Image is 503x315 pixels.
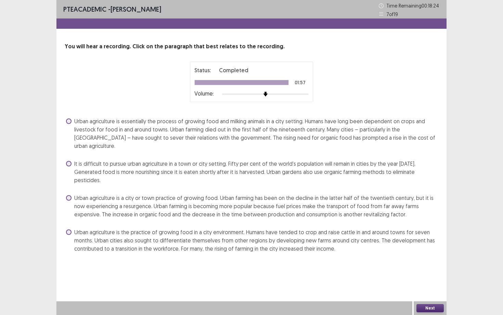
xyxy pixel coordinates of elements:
p: Volume: [194,89,214,98]
p: Status: [194,66,211,74]
p: Time Remaining 00 : 18 : 24 [386,2,440,9]
span: Urban agriculture is the practice of growing food in a city environment. Humans have tended to cr... [74,228,438,253]
span: Urban agriculture is a city or town practice of growing food. Urban farming has been on the decli... [74,194,438,218]
span: PTE academic [63,5,106,13]
button: Next [416,304,444,312]
p: Completed [219,66,248,74]
span: Urban agriculture is essentially the process of growing food and milking animals in a city settin... [74,117,438,150]
p: - [PERSON_NAME] [63,4,161,14]
p: You will hear a recording. Click on the paragraph that best relates to the recording. [65,42,438,51]
p: 7 of 19 [386,11,398,18]
span: It is difficult to pursue urban agriculture in a town or city setting. Fifty per cent of the worl... [74,160,438,184]
p: 01:57 [295,80,306,85]
img: arrow-thumb [263,92,268,97]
